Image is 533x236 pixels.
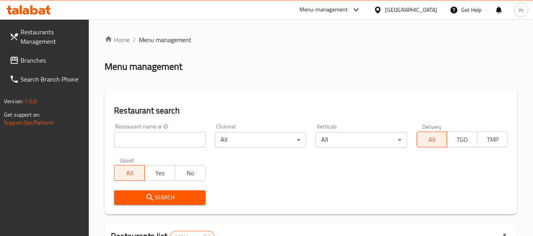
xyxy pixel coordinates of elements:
[481,134,505,145] span: TMP
[299,5,348,15] div: Menu-management
[316,132,407,148] div: All
[477,132,508,147] button: TMP
[175,165,206,181] button: No
[21,56,83,65] span: Branches
[114,132,205,148] input: Search for restaurant name or ID..
[105,35,130,45] a: Home
[120,193,199,203] span: Search
[385,6,437,14] div: [GEOGRAPHIC_DATA]
[114,105,508,117] h2: Restaurant search
[447,132,477,147] button: TGO
[21,74,83,84] span: Search Branch Phone
[114,165,145,181] button: All
[4,117,54,128] a: Support.OpsPlatform
[417,132,447,147] button: All
[3,70,89,89] a: Search Branch Phone
[422,124,442,129] label: Delivery
[420,134,444,145] span: All
[450,134,474,145] span: TGO
[21,27,83,46] span: Restaurants Management
[178,167,202,179] span: No
[105,35,517,45] nav: breadcrumb
[4,96,23,106] span: Version:
[139,35,191,45] span: Menu management
[24,96,37,106] span: 1.0.0
[144,165,175,181] button: Yes
[105,60,182,73] h2: Menu management
[3,22,89,51] a: Restaurants Management
[4,110,40,120] span: Get support on:
[114,190,205,205] button: Search
[118,167,142,179] span: All
[148,167,172,179] span: Yes
[3,51,89,70] a: Branches
[133,35,136,45] li: /
[120,157,134,163] label: Upsell
[519,6,524,14] span: m
[215,132,306,148] div: All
